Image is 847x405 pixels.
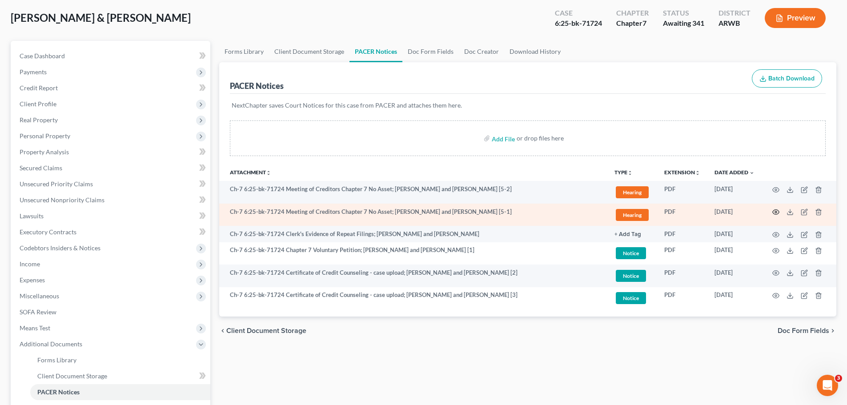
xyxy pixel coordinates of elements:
[663,18,704,28] div: Awaiting 341
[219,226,607,242] td: Ch-7 6:25-bk-71724 Clerk's Evidence of Repeat Filings; [PERSON_NAME] and [PERSON_NAME]
[768,75,815,82] span: Batch Download
[765,8,826,28] button: Preview
[20,340,82,348] span: Additional Documents
[20,116,58,124] span: Real Property
[12,208,210,224] a: Lawsuits
[20,292,59,300] span: Miscellaneous
[555,18,602,28] div: 6:25-bk-71724
[627,170,633,176] i: unfold_more
[219,204,607,226] td: Ch-7 6:25-bk-71724 Meeting of Creditors Chapter 7 No Asset; [PERSON_NAME] and [PERSON_NAME] [5-1]
[664,169,700,176] a: Extensionunfold_more
[20,68,47,76] span: Payments
[517,134,564,143] div: or drop files here
[219,242,607,265] td: Ch-7 6:25-bk-71724 Chapter 7 Voluntary Petition; [PERSON_NAME] and [PERSON_NAME] [1]
[30,368,210,384] a: Client Document Storage
[817,375,838,396] iframe: Intercom live chat
[555,8,602,18] div: Case
[504,41,566,62] a: Download History
[715,169,755,176] a: Date Added expand_more
[614,269,650,283] a: Notice
[219,265,607,287] td: Ch-7 6:25-bk-71724 Certificate of Credit Counseling - case upload; [PERSON_NAME] and [PERSON_NAME...
[614,230,650,238] a: + Add Tag
[219,41,269,62] a: Forms Library
[12,176,210,192] a: Unsecured Priority Claims
[20,132,70,140] span: Personal Property
[230,80,284,91] div: PACER Notices
[657,181,707,204] td: PDF
[616,270,646,282] span: Notice
[20,276,45,284] span: Expenses
[616,209,649,221] span: Hearing
[707,265,762,287] td: [DATE]
[657,226,707,242] td: PDF
[20,52,65,60] span: Case Dashboard
[614,232,641,237] button: + Add Tag
[707,242,762,265] td: [DATE]
[12,160,210,176] a: Secured Claims
[12,304,210,320] a: SOFA Review
[226,327,306,334] span: Client Document Storage
[20,244,100,252] span: Codebtors Insiders & Notices
[663,8,704,18] div: Status
[230,169,271,176] a: Attachmentunfold_more
[266,170,271,176] i: unfold_more
[778,327,829,334] span: Doc Form Fields
[349,41,402,62] a: PACER Notices
[749,170,755,176] i: expand_more
[30,352,210,368] a: Forms Library
[614,291,650,305] a: Notice
[37,356,76,364] span: Forms Library
[657,287,707,310] td: PDF
[616,247,646,259] span: Notice
[614,170,633,176] button: TYPEunfold_more
[835,375,842,382] span: 3
[829,327,836,334] i: chevron_right
[232,101,824,110] p: NextChapter saves Court Notices for this case from PACER and attaches them here.
[707,226,762,242] td: [DATE]
[20,100,56,108] span: Client Profile
[695,170,700,176] i: unfold_more
[616,8,649,18] div: Chapter
[707,287,762,310] td: [DATE]
[219,327,306,334] button: chevron_left Client Document Storage
[20,260,40,268] span: Income
[20,228,76,236] span: Executory Contracts
[642,19,646,27] span: 7
[616,292,646,304] span: Notice
[37,388,80,396] span: PACER Notices
[12,192,210,208] a: Unsecured Nonpriority Claims
[219,327,226,334] i: chevron_left
[657,242,707,265] td: PDF
[219,287,607,310] td: Ch-7 6:25-bk-71724 Certificate of Credit Counseling - case upload; [PERSON_NAME] and [PERSON_NAME...
[778,327,836,334] button: Doc Form Fields chevron_right
[269,41,349,62] a: Client Document Storage
[719,18,751,28] div: ARWB
[707,181,762,204] td: [DATE]
[20,324,50,332] span: Means Test
[614,246,650,261] a: Notice
[20,84,58,92] span: Credit Report
[459,41,504,62] a: Doc Creator
[20,196,104,204] span: Unsecured Nonpriority Claims
[20,212,44,220] span: Lawsuits
[616,186,649,198] span: Hearing
[30,384,210,400] a: PACER Notices
[37,372,107,380] span: Client Document Storage
[20,308,56,316] span: SOFA Review
[614,208,650,222] a: Hearing
[614,185,650,200] a: Hearing
[707,204,762,226] td: [DATE]
[20,180,93,188] span: Unsecured Priority Claims
[616,18,649,28] div: Chapter
[219,181,607,204] td: Ch-7 6:25-bk-71724 Meeting of Creditors Chapter 7 No Asset; [PERSON_NAME] and [PERSON_NAME] [5-2]
[719,8,751,18] div: District
[20,148,69,156] span: Property Analysis
[752,69,822,88] button: Batch Download
[20,164,62,172] span: Secured Claims
[12,224,210,240] a: Executory Contracts
[12,80,210,96] a: Credit Report
[402,41,459,62] a: Doc Form Fields
[657,265,707,287] td: PDF
[657,204,707,226] td: PDF
[11,11,191,24] span: [PERSON_NAME] & [PERSON_NAME]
